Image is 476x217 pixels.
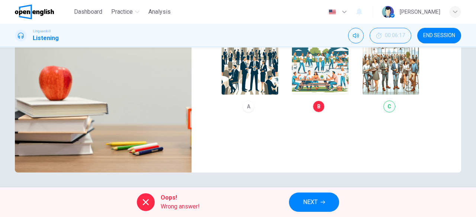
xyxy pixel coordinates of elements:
button: Analysis [145,5,174,19]
button: Dashboard [71,5,105,19]
span: Analysis [148,7,171,16]
a: OpenEnglish logo [15,4,71,19]
button: NEXT [289,193,339,212]
button: 00:06:17 [370,28,411,43]
span: NEXT [303,197,318,207]
img: en [328,9,337,15]
span: 00:06:17 [385,33,405,39]
button: END SESSION [417,28,461,43]
img: Profile picture [382,6,394,18]
span: END SESSION [423,33,455,39]
span: Oops! [161,193,200,202]
span: Wrong answer! [161,202,200,211]
span: Linguaskill [33,29,51,34]
img: OpenEnglish logo [15,4,54,19]
h1: Listening [33,34,59,43]
div: [PERSON_NAME] [400,7,440,16]
span: Dashboard [74,7,102,16]
button: Practice [108,5,142,19]
span: Practice [111,7,133,16]
div: Hide [370,28,411,43]
div: Mute [348,28,364,43]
